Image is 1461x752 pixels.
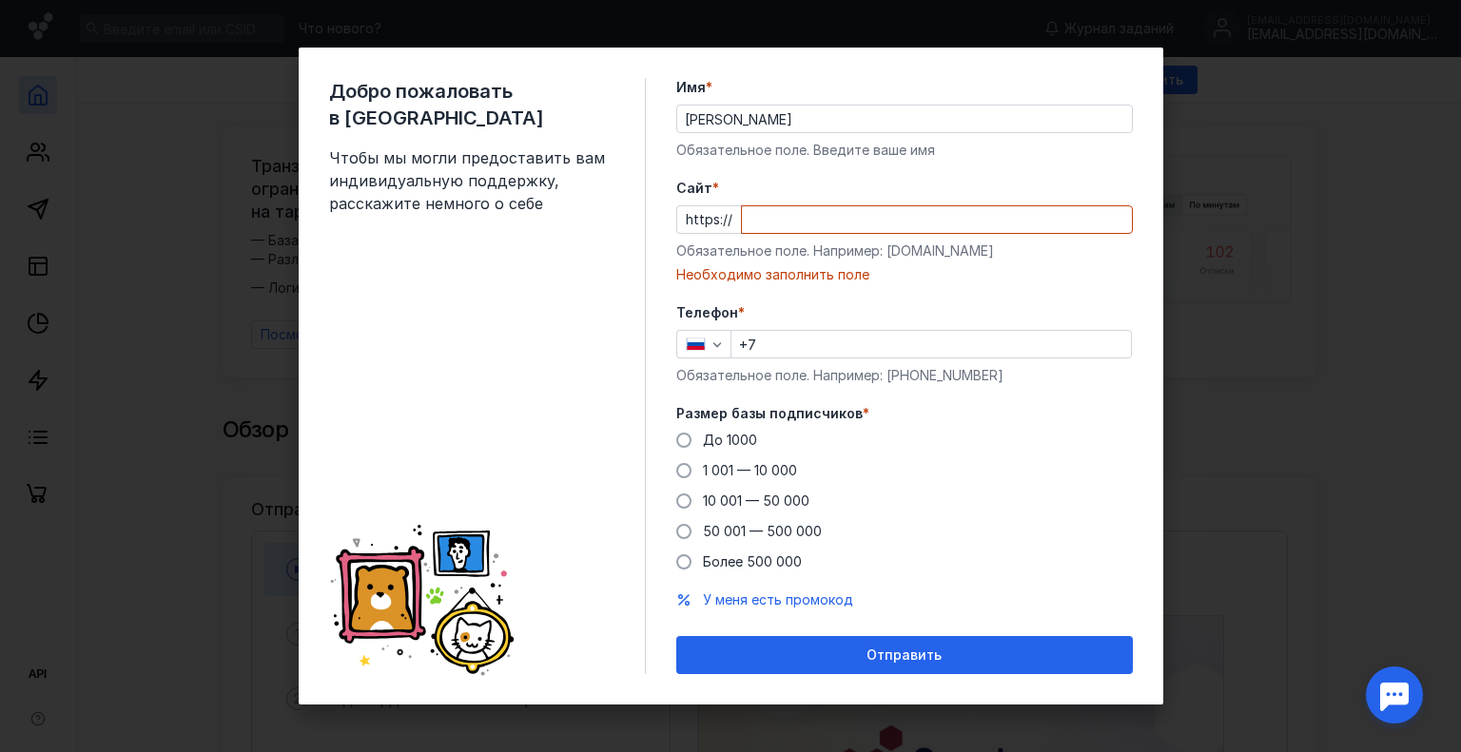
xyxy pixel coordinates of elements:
[676,78,706,97] span: Имя
[329,146,614,215] span: Чтобы мы могли предоставить вам индивидуальную поддержку, расскажите немного о себе
[703,523,822,539] span: 50 001 — 500 000
[703,432,757,448] span: До 1000
[676,404,863,423] span: Размер базы подписчиков
[703,590,853,609] button: У меня есть промокод
[676,303,738,322] span: Телефон
[676,241,1133,260] div: Обязательное поле. Например: [DOMAIN_NAME]
[329,78,614,131] span: Добро пожаловать в [GEOGRAPHIC_DATA]
[703,492,809,509] span: 10 001 — 50 000
[676,179,712,198] span: Cайт
[703,553,802,569] span: Более 500 000
[867,647,942,664] span: Отправить
[676,366,1133,385] div: Обязательное поле. Например: [PHONE_NUMBER]
[703,462,797,478] span: 1 001 — 10 000
[676,265,1133,284] div: Необходимо заполнить поле
[676,141,1133,160] div: Обязательное поле. Введите ваше имя
[703,591,853,607] span: У меня есть промокод
[676,636,1133,674] button: Отправить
